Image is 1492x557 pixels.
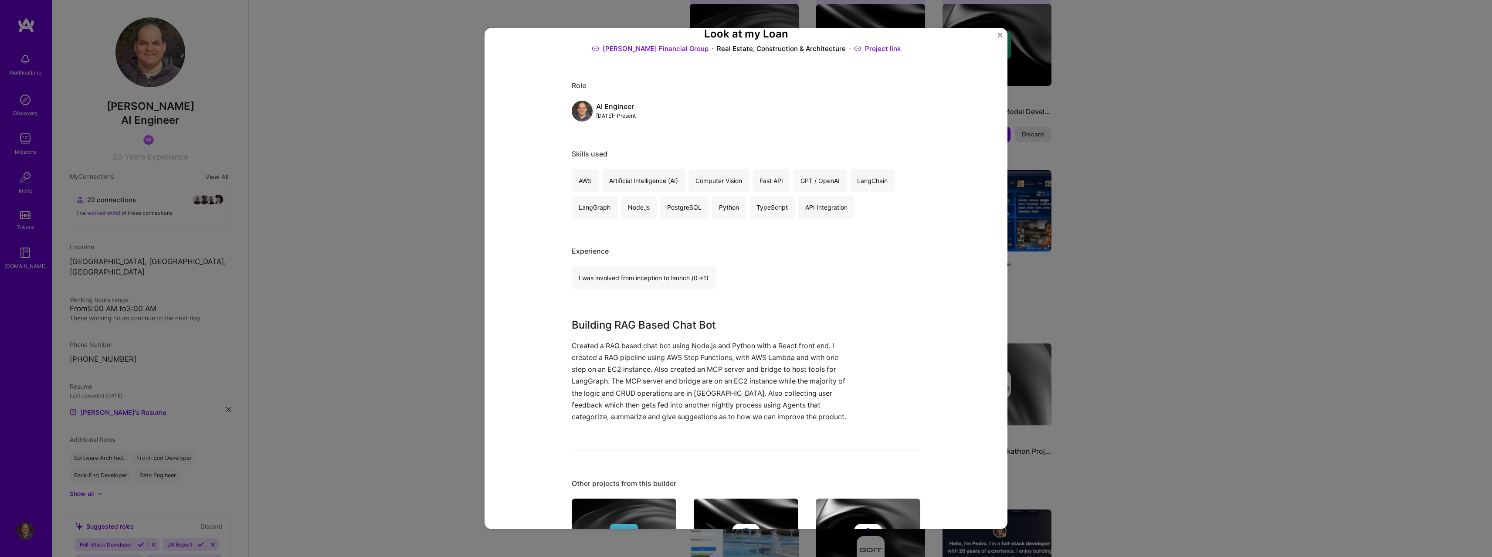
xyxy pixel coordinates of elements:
div: Other projects from this builder [572,479,920,488]
button: Close [998,33,1002,42]
div: API Integration [798,196,855,219]
img: Link [592,44,599,53]
div: TypeScript [749,196,795,219]
h3: Look at my Loan [572,28,920,41]
div: Node.js [621,196,657,219]
div: Python [712,196,746,219]
div: Role [572,81,920,90]
div: Experience [572,247,920,256]
h3: Building RAG Based Chat Bot [572,317,855,333]
div: Fast API [753,169,790,192]
div: Computer Vision [688,169,749,192]
div: LangGraph [572,196,617,219]
div: AWS [572,169,599,192]
img: Company logo [854,524,882,552]
p: Created a RAG based chat bot using Node.js and Python with a React front end. I created a RAG pip... [572,340,855,423]
div: LangChain [850,169,895,192]
img: Dot [849,44,851,53]
img: Dot [712,44,713,53]
div: PostgreSQL [660,196,709,219]
img: Company logo [732,524,760,552]
div: GPT / OpenAI [793,169,847,192]
div: I was involved from inception to launch (0 -> 1) [572,266,715,289]
div: Skills used [572,149,920,159]
img: Link [854,44,861,53]
div: [DATE] - Present [596,111,636,120]
div: Artificial Intelligence (AI) [602,169,685,192]
a: [PERSON_NAME] Financial Group [592,44,709,53]
div: AI Engineer [596,102,636,111]
div: Real Estate, Construction & Architecture [717,44,846,53]
a: Project link [854,44,901,53]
